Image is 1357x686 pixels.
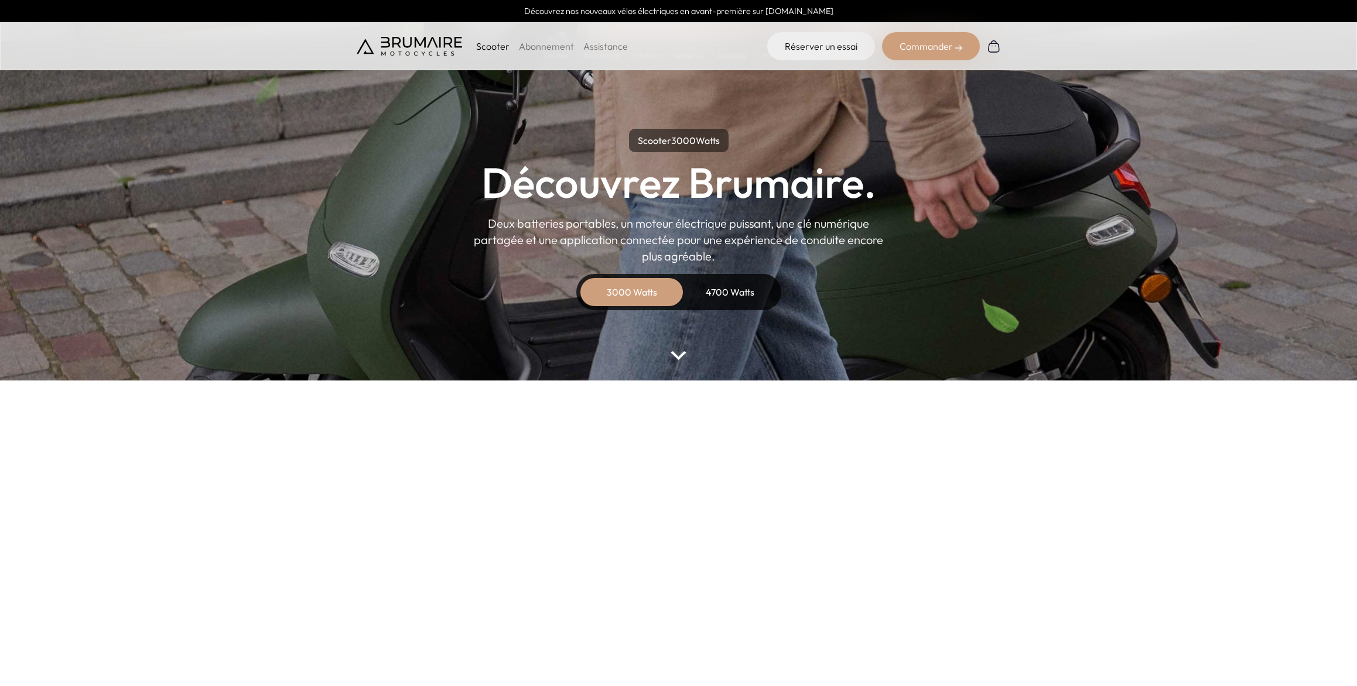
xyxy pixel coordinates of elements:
img: right-arrow-2.png [955,44,962,52]
img: Brumaire Motocycles [357,37,462,56]
span: 3000 [671,135,696,146]
div: 4700 Watts [683,278,777,306]
div: 3000 Watts [585,278,679,306]
p: Deux batteries portables, un moteur électrique puissant, une clé numérique partagée et une applic... [474,215,884,265]
div: Commander [882,32,980,60]
h1: Découvrez Brumaire. [481,162,876,204]
p: Scooter [476,39,510,53]
a: Réserver un essai [767,32,875,60]
p: Scooter Watts [629,129,729,152]
img: Panier [987,39,1001,53]
a: Abonnement [519,40,574,52]
img: arrow-bottom.png [671,351,686,360]
a: Assistance [583,40,628,52]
